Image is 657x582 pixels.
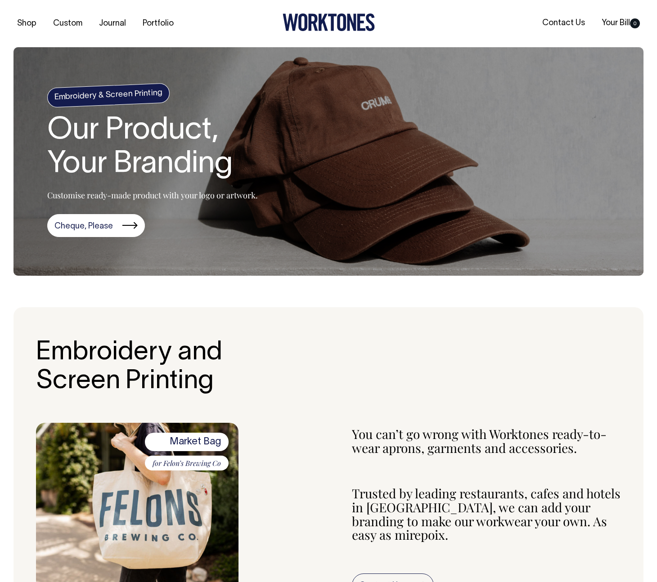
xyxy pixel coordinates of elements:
p: Customise ready-made product with your logo or artwork. [47,190,258,201]
a: Journal [95,16,130,31]
a: Your Bill0 [598,16,643,31]
h1: Our Product, Your Branding [47,114,258,182]
a: Portfolio [139,16,177,31]
h2: Embroidery and Screen Printing [36,339,295,396]
a: Cheque, Please [47,214,145,237]
a: Custom [49,16,86,31]
span: for Felon’s Brewing Co [145,456,229,471]
a: Shop [13,16,40,31]
h4: Embroidery & Screen Printing [47,83,170,108]
span: Market Bag [145,433,229,451]
p: You can’t go wrong with Worktones ready-to-wear aprons, garments and accessories. [352,427,621,455]
a: Contact Us [539,16,589,31]
p: Trusted by leading restaurants, cafes and hotels in [GEOGRAPHIC_DATA], we can add your branding t... [352,487,621,542]
span: 0 [630,18,640,28]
